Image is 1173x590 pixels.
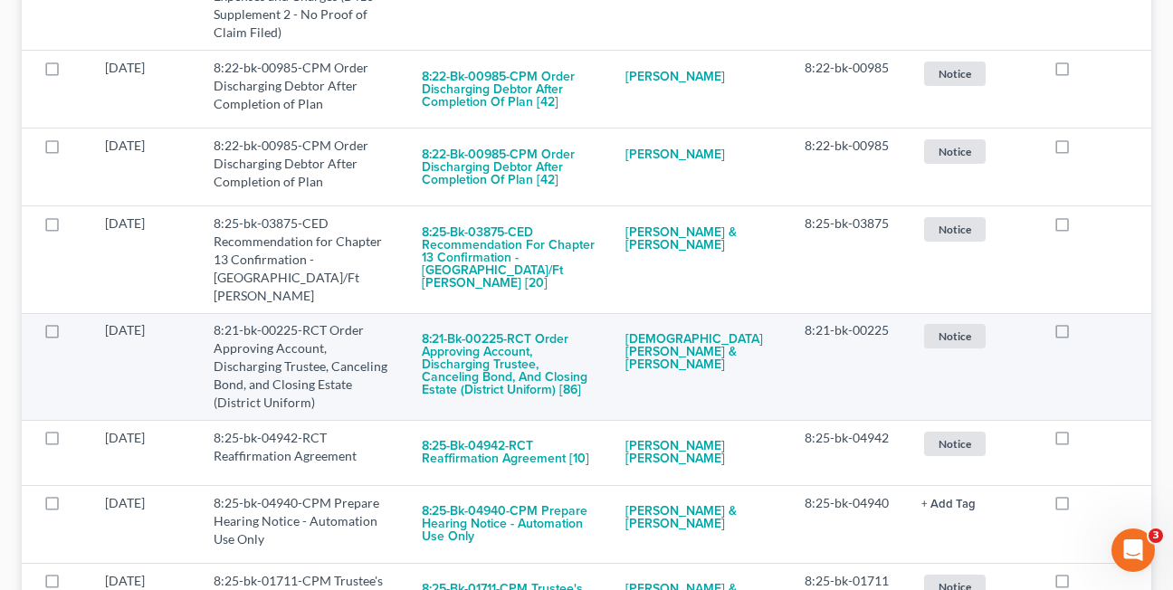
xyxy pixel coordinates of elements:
td: 8:21-bk-00225 [790,313,907,420]
button: 8:22-bk-00985-CPM Order Discharging Debtor After Completion of Plan [42] [422,137,596,198]
td: 8:25-bk-03875-CED Recommendation for Chapter 13 Confirmation - [GEOGRAPHIC_DATA]/Ft [PERSON_NAME] [199,206,407,313]
a: Notice [921,429,1025,459]
a: Notice [921,214,1025,244]
td: 8:22-bk-00985-CPM Order Discharging Debtor After Completion of Plan [199,51,407,128]
td: 8:25-bk-04942 [790,420,907,485]
td: 8:25-bk-03875 [790,206,907,313]
button: 8:25-bk-04942-RCT Reaffirmation Agreement [10] [422,429,596,478]
td: [DATE] [91,313,199,420]
td: [DATE] [91,485,199,563]
td: 8:25-bk-04940-CPM Prepare Hearing Notice - Automation Use Only [199,485,407,563]
a: [PERSON_NAME] [625,59,725,95]
span: Notice [924,217,986,242]
a: [PERSON_NAME] [625,137,725,173]
a: [PERSON_NAME] [PERSON_NAME] [625,429,776,478]
iframe: Intercom live chat [1111,528,1155,572]
button: 8:25-bk-04940-CPM Prepare Hearing Notice - Automation Use Only [422,494,596,556]
span: Notice [924,139,986,164]
td: 8:25-bk-04940 [790,485,907,563]
span: 3 [1149,528,1163,543]
td: [DATE] [91,128,199,206]
a: Notice [921,137,1025,167]
button: 8:22-bk-00985-CPM Order Discharging Debtor After Completion of Plan [42] [422,59,596,120]
a: Notice [921,321,1025,351]
td: 8:21-bk-00225-RCT Order Approving Account, Discharging Trustee, Canceling Bond, and Closing Estat... [199,313,407,420]
td: [DATE] [91,206,199,313]
a: + Add Tag [921,494,1025,512]
td: 8:22-bk-00985 [790,51,907,128]
button: 8:25-bk-03875-CED Recommendation for Chapter 13 Confirmation - [GEOGRAPHIC_DATA]/Ft [PERSON_NAME]... [422,214,596,301]
button: + Add Tag [921,499,976,510]
td: [DATE] [91,51,199,128]
td: 8:22-bk-00985 [790,128,907,206]
a: [PERSON_NAME] & [PERSON_NAME] [625,494,776,543]
span: Notice [924,62,986,86]
span: Notice [924,432,986,456]
td: [DATE] [91,420,199,485]
td: 8:22-bk-00985-CPM Order Discharging Debtor After Completion of Plan [199,128,407,206]
td: 8:25-bk-04942-RCT Reaffirmation Agreement [199,420,407,485]
a: Notice [921,59,1025,89]
a: [PERSON_NAME] & [PERSON_NAME] [625,214,776,263]
a: [DEMOGRAPHIC_DATA][PERSON_NAME] & [PERSON_NAME] [625,321,776,383]
button: 8:21-bk-00225-RCT Order Approving Account, Discharging Trustee, Canceling Bond, and Closing Estat... [422,321,596,408]
span: Notice [924,324,986,348]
